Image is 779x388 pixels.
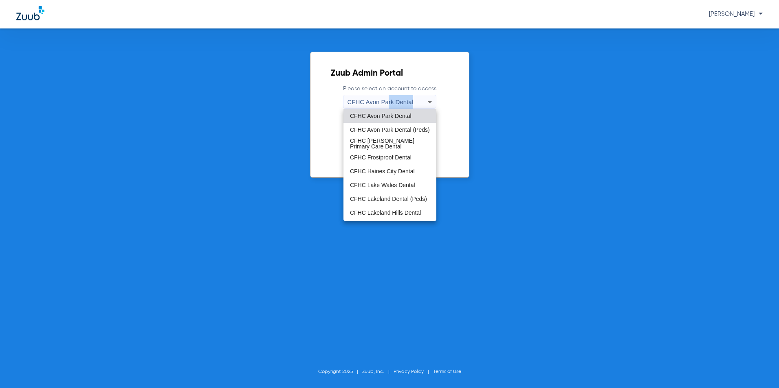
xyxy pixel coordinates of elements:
[350,196,427,202] span: CFHC Lakeland Dental (Peds)
[350,138,430,149] span: CFHC [PERSON_NAME] Primary Care Dental
[738,349,779,388] iframe: Chat Widget
[350,182,415,188] span: CFHC Lake Wales Dental
[350,168,415,174] span: CFHC Haines City Dental
[350,127,430,133] span: CFHC Avon Park Dental (Peds)
[350,113,412,119] span: CFHC Avon Park Dental
[350,210,421,216] span: CFHC Lakeland Hills Dental
[350,155,412,160] span: CFHC Frostproof Dental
